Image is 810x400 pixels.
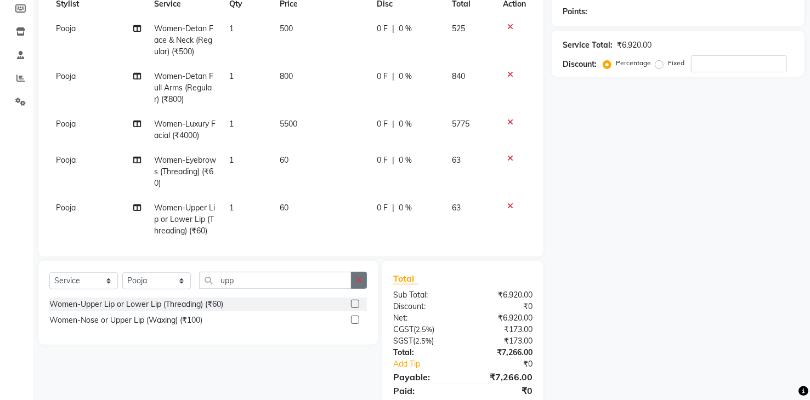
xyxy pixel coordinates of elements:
span: 1 [230,119,234,129]
div: ₹7,266.00 [463,347,541,358]
span: | [393,23,395,35]
div: Women-Upper Lip or Lower Lip (Threading) (₹60) [49,299,223,310]
div: Total: [385,347,463,358]
label: Fixed [668,58,684,68]
div: Women-Nose or Upper Lip (Waxing) (₹100) [49,315,202,326]
div: ₹6,920.00 [463,312,541,324]
span: 0 % [399,23,412,35]
span: 0 % [399,202,412,214]
div: Payable: [385,370,463,384]
span: Women-Detan Full Arms (Regular) (₹800) [154,71,213,104]
div: ₹0 [463,301,541,312]
span: Women-Detan Face & Neck (Regular) (₹500) [154,24,213,56]
span: 800 [280,71,293,81]
span: 2.5% [416,325,432,334]
span: 0 % [399,155,412,166]
span: 0 F [377,155,388,166]
span: 1 [230,203,234,213]
span: 840 [452,71,465,81]
span: 1 [230,71,234,81]
div: Points: [563,6,587,18]
span: 0 % [399,71,412,82]
span: SGST [393,336,413,346]
div: ₹6,920.00 [463,289,541,301]
span: 0 F [377,118,388,130]
span: 60 [280,203,288,213]
span: 0 F [377,202,388,214]
div: ₹0 [476,358,541,370]
div: Paid: [385,384,463,397]
span: Pooja [56,71,76,81]
span: 0 % [399,118,412,130]
a: Add Tip [385,358,476,370]
span: 63 [452,155,461,165]
span: 525 [452,24,465,33]
span: Pooja [56,203,76,213]
span: | [393,155,395,166]
span: 0 F [377,71,388,82]
span: 2.5% [415,336,432,345]
span: 0 F [377,23,388,35]
div: Service Total: [563,39,613,51]
div: ₹6,920.00 [617,39,652,51]
div: ( ) [385,324,463,335]
span: Women-Eyebrows (Threading) (₹60) [154,155,216,188]
span: Pooja [56,119,76,129]
span: 60 [280,155,288,165]
div: ₹173.00 [463,324,541,335]
span: 500 [280,24,293,33]
span: CGST [393,324,414,334]
input: Search or Scan [199,272,352,289]
span: Pooja [56,24,76,33]
span: Women-Luxury Facial (₹4000) [154,119,216,140]
div: ₹7,266.00 [463,370,541,384]
span: Pooja [56,155,76,165]
span: 63 [452,203,461,213]
div: ₹173.00 [463,335,541,347]
span: Total [393,273,418,284]
label: Percentage [616,58,651,68]
span: 5775 [452,119,469,129]
div: ₹0 [463,384,541,397]
span: 1 [230,24,234,33]
div: Discount: [385,301,463,312]
div: Discount: [563,59,597,70]
span: 1 [230,155,234,165]
span: | [393,118,395,130]
span: 5500 [280,119,297,129]
span: Women-Upper Lip or Lower Lip (Threading) (₹60) [154,203,215,236]
div: Net: [385,312,463,324]
div: Sub Total: [385,289,463,301]
span: | [393,71,395,82]
div: ( ) [385,335,463,347]
span: | [393,202,395,214]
